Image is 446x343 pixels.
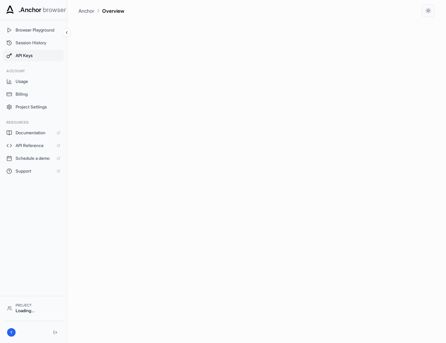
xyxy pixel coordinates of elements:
[78,7,124,15] nav: breadcrumb
[6,120,60,125] h3: Resources
[43,5,66,15] span: browser
[16,27,60,33] span: Browser Playground
[16,53,60,58] span: API Keys
[3,76,64,87] button: Usage
[3,153,64,164] a: Schedule a demo
[16,168,53,174] span: Support
[4,300,63,316] button: ProjectLoading...
[3,127,64,139] a: Documentation
[10,330,12,335] span: ?
[16,143,53,148] span: API Reference
[6,68,60,74] h3: Account
[16,156,53,161] span: Schedule a demo
[16,303,60,308] div: Project
[78,7,94,15] p: Anchor
[16,130,53,136] span: Documentation
[3,89,64,100] button: Billing
[16,91,60,97] span: Billing
[51,328,60,337] button: Logout
[3,165,64,177] a: Support
[16,104,60,110] span: Project Settings
[3,50,64,61] button: API Keys
[62,28,71,37] button: Collapse sidebar
[102,7,124,15] p: Overview
[4,4,16,16] img: Anchor Icon
[3,101,64,113] button: Project Settings
[16,79,60,84] span: Usage
[16,308,60,314] div: Loading...
[3,24,64,36] button: Browser Playground
[16,40,60,46] span: Session History
[3,37,64,49] button: Session History
[3,140,64,151] a: API Reference
[18,5,42,15] span: .Anchor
